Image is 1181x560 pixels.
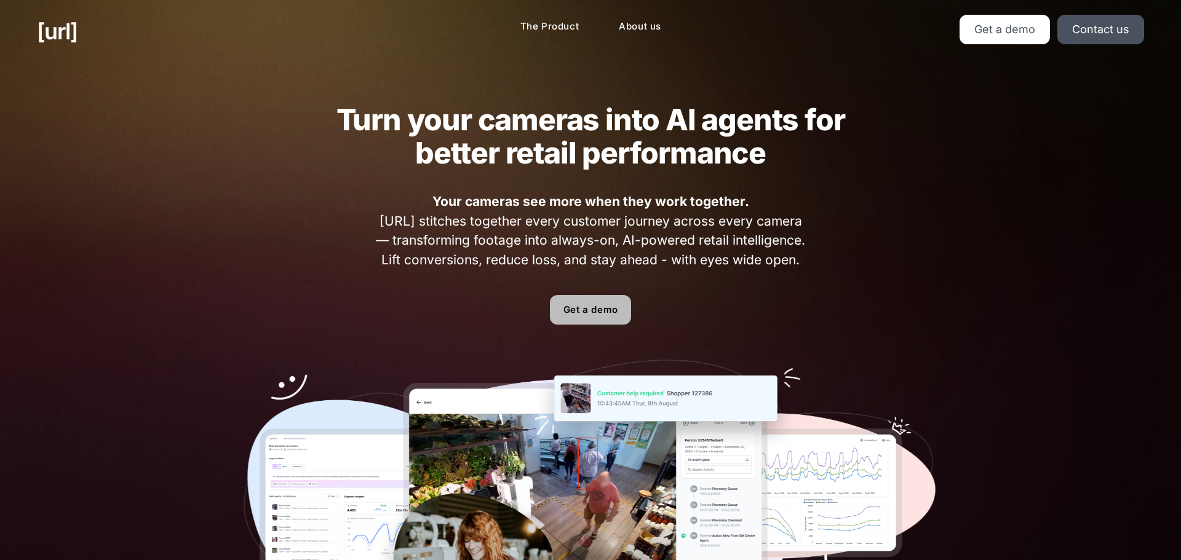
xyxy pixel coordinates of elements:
[372,192,809,269] span: [URL] stitches together every customer journey across every camera — transforming footage into al...
[960,15,1050,44] a: Get a demo
[432,194,749,209] strong: Your cameras see more when they work together.
[511,15,589,39] a: The Product
[1057,15,1144,44] a: Contact us
[312,103,869,170] h2: Turn your cameras into AI agents for better retail performance
[37,15,78,48] a: [URL]
[609,15,671,39] a: About us
[550,295,631,325] a: Get a demo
